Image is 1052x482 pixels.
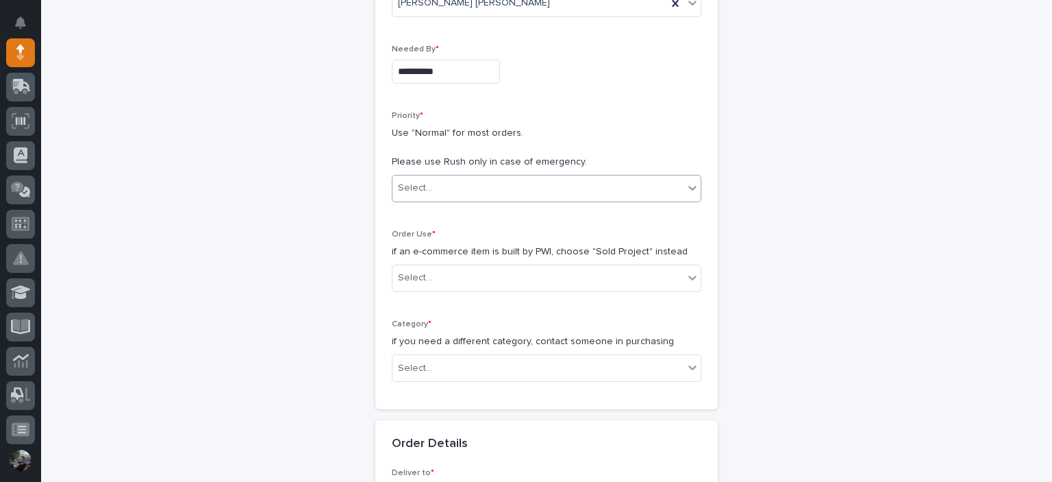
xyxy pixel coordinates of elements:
div: Notifications [17,16,35,38]
button: users-avatar [6,446,35,475]
span: Order Use [392,230,436,239]
div: Select... [398,181,432,195]
p: if an e-commerce item is built by PWI, choose "Sold Project" instead [392,245,701,259]
span: Priority [392,112,423,120]
p: if you need a different category, contact someone in purchasing [392,335,701,349]
span: Deliver to [392,469,434,477]
span: Category [392,320,431,328]
p: Use "Normal" for most orders. Please use Rush only in case of emergency. [392,126,701,169]
div: Select... [398,271,432,285]
h2: Order Details [392,437,468,452]
div: Select... [398,361,432,376]
button: Notifications [6,8,35,37]
span: Needed By [392,45,439,53]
